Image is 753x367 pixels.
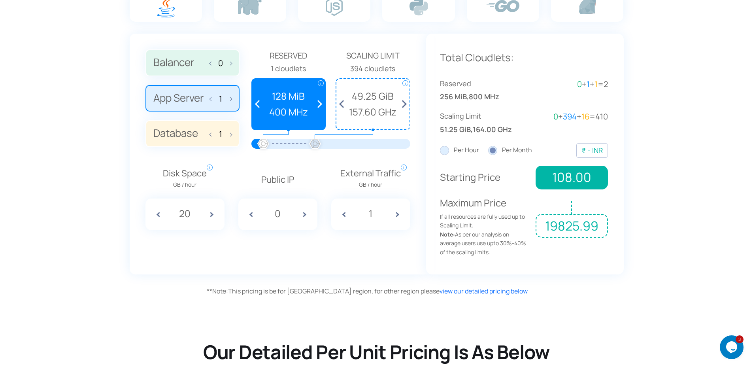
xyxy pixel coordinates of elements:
[524,78,608,91] div: + + =
[440,78,524,89] span: Reserved
[251,63,326,74] div: 1 cloudlets
[595,111,608,122] span: 410
[440,91,467,102] span: 256 MiB
[553,111,558,122] span: 0
[536,166,608,189] span: 108.00
[145,49,240,76] label: Balancer
[207,287,228,295] span: Note:
[440,110,524,122] span: Scaling Limit
[440,287,528,295] a: view our detailed pricing below
[251,49,326,62] span: Reserved
[563,111,577,122] span: 394
[340,166,401,189] span: External Traffic
[340,89,406,104] span: 49.25 GiB
[207,286,626,297] div: This pricing is be for [GEOGRAPHIC_DATA] region, for other region please
[163,166,207,189] span: Disk Space
[402,80,408,86] span: i
[440,49,608,66] p: Total Cloudlets:
[440,110,524,135] div: ,
[587,79,590,89] span: 1
[163,180,207,189] span: GB / hour
[604,79,608,89] span: 2
[524,110,608,123] div: + + =
[256,89,321,104] span: 128 MiB
[214,59,227,68] input: Balancer
[440,195,530,257] p: Maximum Price
[469,91,499,102] span: 800 MHz
[577,79,582,89] span: 0
[536,214,608,238] span: 19825.99
[440,170,530,185] p: Starting Price
[145,85,240,112] label: App Server
[340,104,406,119] span: 157.60 GHz
[581,111,589,122] span: 16
[318,80,324,86] span: i
[594,79,598,89] span: 1
[336,49,410,62] span: Scaling Limit
[488,145,532,155] label: Per Month
[440,78,524,103] div: ,
[207,165,213,170] span: i
[440,231,455,238] strong: Note:
[720,335,745,359] iframe: chat widget
[440,124,471,135] span: 51.25 GiB
[47,340,706,364] h2: Our Detailed Per Unit Pricing Is As Below
[238,173,317,187] p: Public IP
[440,145,479,155] label: Per Hour
[581,145,603,156] div: ₹ - INR
[214,129,227,138] input: Database
[340,180,401,189] span: GB / hour
[336,63,410,74] div: 394 cloudlets
[440,212,530,257] span: If all resources are fully used up to Scaling Limit. As per our analysis on average users use upt...
[145,120,240,147] label: Database
[473,124,512,135] span: 164.00 GHz
[256,104,321,119] span: 400 MHz
[401,165,407,170] span: i
[214,94,227,103] input: App Server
